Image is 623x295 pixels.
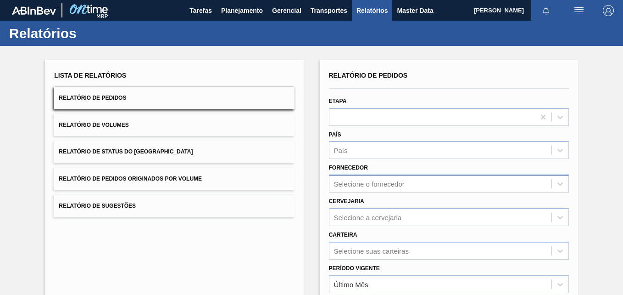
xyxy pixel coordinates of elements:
[329,98,347,104] label: Etapa
[12,6,56,15] img: TNhmsLtSVTkK8tSr43FrP2fwEKptu5GPRR3wAAAABJRU5ErkJggg==
[9,28,172,39] h1: Relatórios
[272,5,301,16] span: Gerencial
[221,5,263,16] span: Planejamento
[54,72,126,79] span: Lista de Relatórios
[329,72,408,79] span: Relatório de Pedidos
[54,141,294,163] button: Relatório de Status do [GEOGRAPHIC_DATA]
[329,198,364,204] label: Cervejaria
[603,5,614,16] img: Logout
[573,5,584,16] img: userActions
[334,147,348,154] div: País
[59,95,126,101] span: Relatório de Pedidos
[54,87,294,109] button: Relatório de Pedidos
[334,213,402,221] div: Selecione a cervejaria
[329,232,357,238] label: Carteira
[334,280,368,288] div: Último Mês
[54,114,294,136] button: Relatório de Volumes
[59,148,193,155] span: Relatório de Status do [GEOGRAPHIC_DATA]
[59,176,202,182] span: Relatório de Pedidos Originados por Volume
[311,5,347,16] span: Transportes
[189,5,212,16] span: Tarefas
[334,247,409,255] div: Selecione suas carteiras
[59,203,136,209] span: Relatório de Sugestões
[54,195,294,217] button: Relatório de Sugestões
[59,122,128,128] span: Relatório de Volumes
[397,5,433,16] span: Master Data
[356,5,388,16] span: Relatórios
[329,131,341,138] label: País
[329,265,380,272] label: Período Vigente
[531,4,561,17] button: Notificações
[54,168,294,190] button: Relatório de Pedidos Originados por Volume
[329,165,368,171] label: Fornecedor
[334,180,405,188] div: Selecione o fornecedor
